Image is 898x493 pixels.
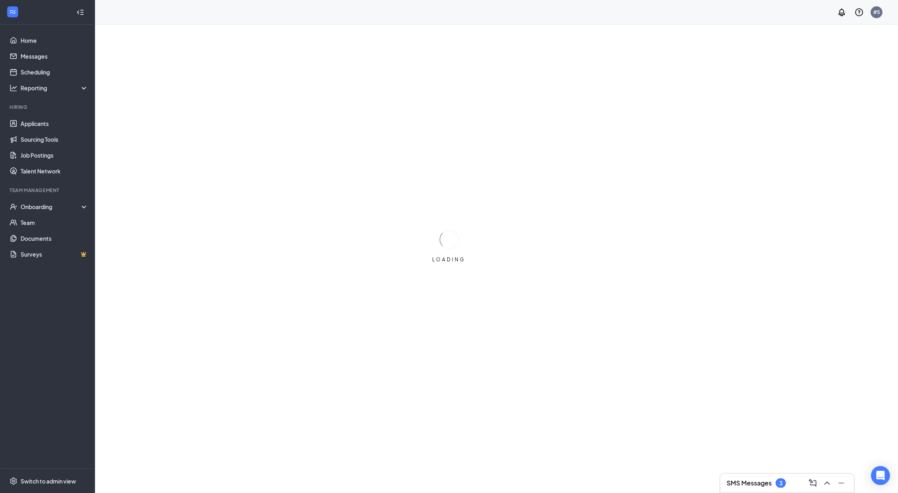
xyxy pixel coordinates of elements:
svg: ComposeMessage [808,478,818,488]
svg: WorkstreamLogo [9,8,17,16]
a: Job Postings [21,147,88,163]
svg: ChevronUp [822,478,832,488]
button: Minimize [835,477,848,489]
a: Documents [21,230,88,246]
svg: Collapse [76,8,84,16]
a: Messages [21,48,88,64]
div: 3 [779,480,782,487]
div: Reporting [21,84,89,92]
a: Applicants [21,116,88,131]
div: Hiring [9,104,87,110]
div: LOADING [429,256,469,263]
div: Switch to admin view [21,477,76,485]
svg: Notifications [837,8,847,17]
svg: Analysis [9,84,17,92]
a: Home [21,32,88,48]
svg: Minimize [837,478,846,488]
a: SurveysCrown [21,246,88,262]
button: ChevronUp [821,477,833,489]
div: Onboarding [21,203,82,211]
svg: Settings [9,477,17,485]
div: Open Intercom Messenger [871,466,890,485]
a: Sourcing Tools [21,131,88,147]
button: ComposeMessage [807,477,819,489]
div: #S [873,9,880,15]
a: Team [21,215,88,230]
svg: UserCheck [9,203,17,211]
a: Scheduling [21,64,88,80]
svg: QuestionInfo [854,8,864,17]
a: Talent Network [21,163,88,179]
div: Team Management [9,187,87,194]
h3: SMS Messages [727,479,772,487]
